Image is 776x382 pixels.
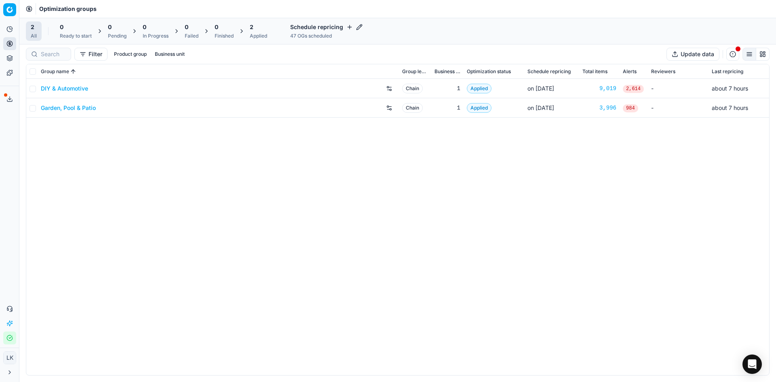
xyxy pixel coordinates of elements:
span: about 7 hours [712,104,748,111]
button: LK [3,351,16,364]
span: 0 [143,23,146,31]
div: Finished [215,33,234,39]
button: Business unit [152,49,188,59]
span: 2 [250,23,253,31]
td: - [648,79,709,98]
span: 2,614 [623,85,644,93]
span: 0 [60,23,63,31]
span: 0 [185,23,188,31]
span: Optimization status [467,68,511,75]
div: Open Intercom Messenger [742,355,762,374]
span: Applied [467,103,491,113]
div: Ready to start [60,33,92,39]
span: about 7 hours [712,85,748,92]
div: Applied [250,33,267,39]
span: Group name [41,68,69,75]
span: 0 [215,23,218,31]
span: Business unit [434,68,460,75]
a: 9,019 [582,84,616,93]
span: on [DATE] [527,104,554,111]
div: 1 [434,104,460,112]
span: Applied [467,84,491,93]
button: Filter [74,48,108,61]
a: 3,996 [582,104,616,112]
span: 2 [31,23,34,31]
span: Group level [402,68,428,75]
button: Product group [111,49,150,59]
span: Total items [582,68,607,75]
div: 1 [434,84,460,93]
button: Update data [666,48,719,61]
span: Chain [402,84,423,93]
button: Sorted by Group name ascending [69,68,77,76]
span: Optimization groups [39,5,97,13]
span: LK [4,352,16,364]
input: Search [41,50,66,58]
span: Reviewers [651,68,675,75]
div: Failed [185,33,198,39]
div: All [31,33,37,39]
span: Chain [402,103,423,113]
span: 0 [108,23,112,31]
span: Schedule repricing [527,68,571,75]
span: Alerts [623,68,637,75]
td: - [648,98,709,118]
div: 47 OGs scheduled [290,33,363,39]
h4: Schedule repricing [290,23,363,31]
span: Last repricing [712,68,743,75]
div: Pending [108,33,127,39]
a: Garden, Pool & Patio [41,104,96,112]
span: on [DATE] [527,85,554,92]
span: 984 [623,104,638,112]
div: In Progress [143,33,169,39]
nav: breadcrumb [39,5,97,13]
a: DIY & Automotive [41,84,88,93]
